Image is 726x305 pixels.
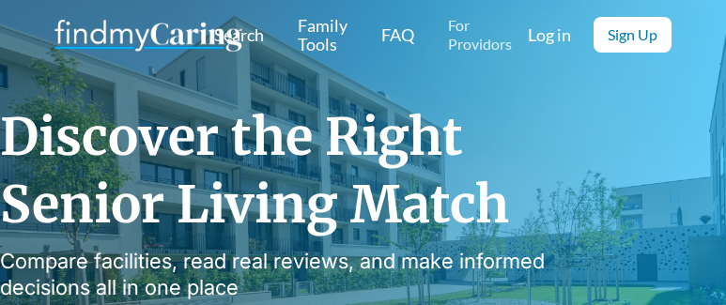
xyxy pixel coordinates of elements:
[214,25,264,44] a: Search
[381,25,414,44] a: FAQ
[448,16,512,53] a: For Providors
[54,16,242,53] img: findmyCaring Logo
[298,16,348,53] a: Family Tools
[594,17,672,53] a: Sign Up
[528,25,571,44] a: Log in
